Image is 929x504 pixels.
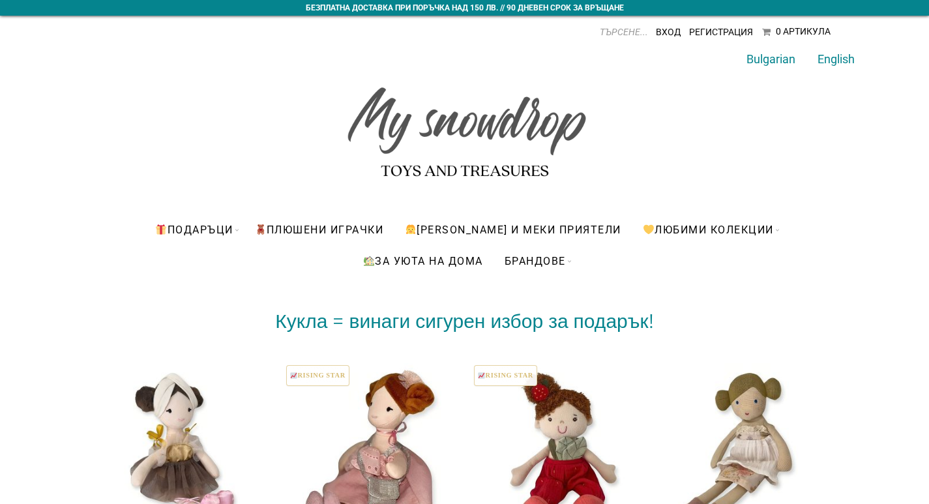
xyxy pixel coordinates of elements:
a: Bulgarian [746,52,795,66]
img: 🧸 [256,224,266,235]
a: Подаръци [145,214,243,245]
img: 👧 [406,224,416,235]
img: 🎁 [156,224,166,235]
input: ТЪРСЕНЕ... [550,22,648,42]
a: 0 Артикула [762,27,831,37]
a: [PERSON_NAME] и меки приятели [395,214,631,245]
div: 0 Артикула [776,26,831,37]
a: БРАНДОВЕ [495,245,576,276]
a: За уюта на дома [353,245,493,276]
img: My snowdrop [341,64,589,188]
a: English [818,52,855,66]
a: ПЛЮШЕНИ ИГРАЧКИ [245,214,394,245]
img: 💛 [643,224,654,235]
img: 🏡 [364,256,374,266]
a: Вход Регистрация [656,27,753,37]
h2: Кукла = винаги сигурен избор за подарък! [96,312,833,331]
a: Любими Колекции [633,214,784,245]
